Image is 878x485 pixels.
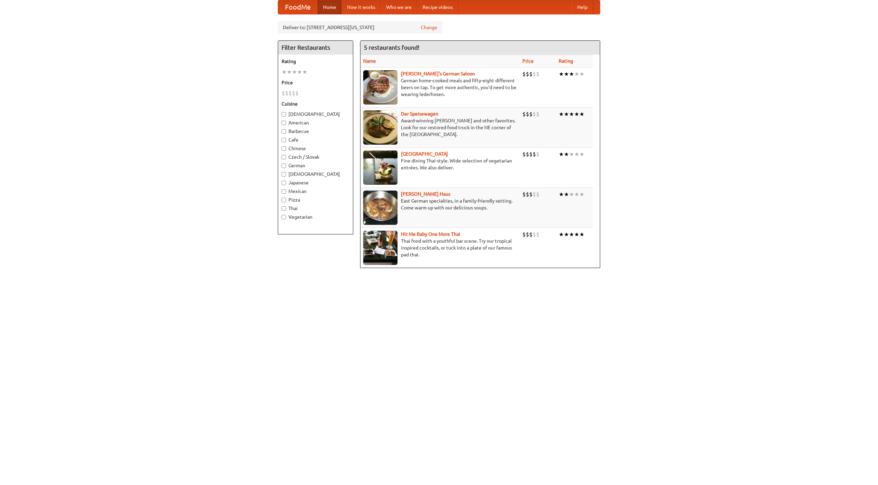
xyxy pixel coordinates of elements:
a: How it works [342,0,381,14]
a: Who we are [381,0,417,14]
a: Hit Me Baby One More Thai [401,231,460,237]
li: ★ [297,68,302,76]
li: ★ [564,231,569,238]
li: ★ [574,110,579,118]
li: $ [536,110,539,118]
li: $ [533,191,536,198]
li: ★ [282,68,287,76]
h4: Filter Restaurants [278,41,353,54]
p: Fine dining Thai-style. Wide selection of vegetarian entrées. We also deliver. [363,157,517,171]
ng-pluralize: 5 restaurants found! [364,44,419,51]
li: ★ [574,150,579,158]
img: esthers.jpg [363,70,398,105]
p: Award-winning [PERSON_NAME] and other favorites. Look for our restored food truck in the NE corne... [363,117,517,138]
li: $ [536,70,539,78]
li: $ [533,110,536,118]
li: ★ [569,110,574,118]
input: German [282,163,286,168]
label: Vegetarian [282,214,349,220]
li: $ [292,89,295,97]
li: ★ [559,231,564,238]
li: ★ [569,231,574,238]
a: Home [318,0,342,14]
li: $ [526,70,529,78]
li: $ [529,70,533,78]
input: Czech / Slovak [282,155,286,159]
input: Pizza [282,198,286,202]
li: $ [526,191,529,198]
label: Barbecue [282,128,349,135]
a: Der Speisewagen [401,111,438,117]
li: ★ [559,70,564,78]
label: American [282,119,349,126]
li: ★ [579,150,584,158]
li: $ [533,231,536,238]
a: Help [572,0,593,14]
li: $ [529,191,533,198]
li: $ [288,89,292,97]
label: Mexican [282,188,349,195]
input: [DEMOGRAPHIC_DATA] [282,172,286,177]
a: [PERSON_NAME] Haus [401,191,450,197]
a: Recipe videos [417,0,458,14]
label: German [282,162,349,169]
a: Price [522,58,534,64]
label: Pizza [282,196,349,203]
li: $ [529,150,533,158]
li: $ [536,150,539,158]
input: American [282,121,286,125]
input: [DEMOGRAPHIC_DATA] [282,112,286,117]
label: Cafe [282,136,349,143]
li: $ [522,70,526,78]
input: Vegetarian [282,215,286,219]
label: Chinese [282,145,349,152]
li: ★ [579,231,584,238]
li: ★ [564,150,569,158]
label: Thai [282,205,349,212]
a: Rating [559,58,573,64]
li: ★ [579,70,584,78]
li: $ [522,110,526,118]
li: $ [529,110,533,118]
li: $ [526,150,529,158]
a: Name [363,58,376,64]
div: Deliver to: [STREET_ADDRESS][US_STATE] [278,21,442,34]
a: FoodMe [278,0,318,14]
li: $ [533,150,536,158]
li: $ [522,150,526,158]
li: $ [295,89,299,97]
li: ★ [564,191,569,198]
li: ★ [574,231,579,238]
li: $ [536,191,539,198]
li: $ [522,231,526,238]
label: Czech / Slovak [282,154,349,160]
img: speisewagen.jpg [363,110,398,145]
li: ★ [574,70,579,78]
input: Thai [282,206,286,211]
li: $ [282,89,285,97]
a: Change [421,24,437,31]
li: $ [526,231,529,238]
input: Mexican [282,189,286,194]
li: $ [536,231,539,238]
li: $ [526,110,529,118]
li: $ [285,89,288,97]
li: ★ [287,68,292,76]
a: [PERSON_NAME]'s German Saloon [401,71,475,76]
li: ★ [559,150,564,158]
img: babythai.jpg [363,231,398,265]
p: Thai food with a youthful bar scene. Try our tropical inspired cocktails, or tuck into a plate of... [363,238,517,258]
img: satay.jpg [363,150,398,185]
input: Chinese [282,146,286,151]
a: [GEOGRAPHIC_DATA] [401,151,448,157]
li: ★ [569,150,574,158]
li: $ [522,191,526,198]
li: ★ [569,70,574,78]
input: Cafe [282,138,286,142]
li: ★ [574,191,579,198]
li: ★ [564,70,569,78]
